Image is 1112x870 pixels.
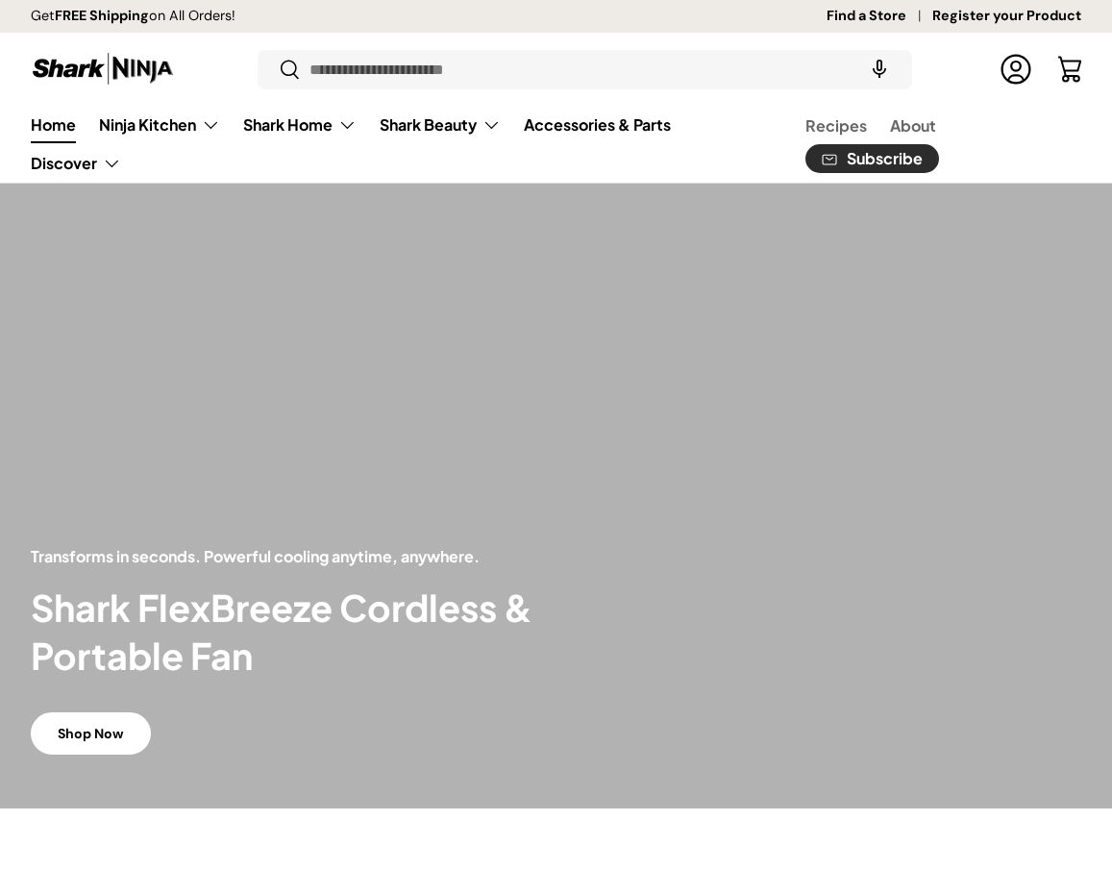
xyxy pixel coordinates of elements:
strong: FREE Shipping [55,7,149,24]
p: Get on All Orders! [31,6,235,27]
h2: Shark FlexBreeze Cordless & Portable Fan [31,584,556,678]
a: Find a Store [827,6,932,27]
a: About [890,107,936,144]
a: Shop Now [31,712,151,756]
a: Home [31,106,76,143]
a: Discover [31,144,121,183]
summary: Discover [19,144,133,183]
span: Subscribe [847,151,923,166]
summary: Shark Home [232,106,368,144]
a: Recipes [805,107,867,144]
p: Transforms in seconds. Powerful cooling anytime, anywhere. [31,545,556,568]
a: Register your Product [932,6,1081,27]
nav: Secondary [759,106,1081,183]
nav: Primary [31,106,759,183]
a: Shark Home [243,106,357,144]
a: Shark Beauty [380,106,501,144]
summary: Shark Beauty [368,106,512,144]
img: Shark Ninja Philippines [31,50,175,87]
a: Ninja Kitchen [99,106,220,144]
a: Accessories & Parts [524,106,671,143]
speech-search-button: Search by voice [849,48,910,90]
a: Subscribe [805,144,939,174]
summary: Ninja Kitchen [87,106,232,144]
